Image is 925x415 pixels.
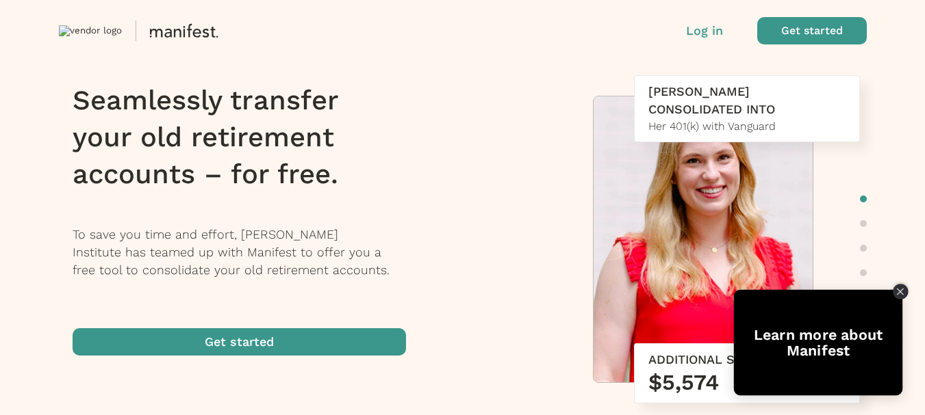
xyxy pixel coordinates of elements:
div: Learn more about Manifest [734,327,903,359]
div: Open Tolstoy widget [734,289,903,395]
h3: $5,574 [648,369,846,396]
img: vendor logo [59,25,122,36]
div: Close Tolstoy widget [893,284,908,299]
img: Meredith [594,96,813,389]
button: vendor logo [59,17,470,44]
p: To save you time and effort, [PERSON_NAME] Institute has teamed up with Manifest to offer you a f... [73,226,424,279]
div: [PERSON_NAME] CONSOLIDATED INTO [648,83,846,118]
div: Tolstoy bubble widget [734,289,903,395]
div: ADDITIONAL SAVINGS* [648,351,846,369]
button: Log in [686,22,723,40]
div: Her 401(k) with Vanguard [648,118,846,135]
button: Get started [73,328,406,356]
button: Get started [757,17,867,44]
div: Open Tolstoy [734,289,903,395]
h1: Seamlessly transfer your old retirement accounts – for free. [73,82,424,193]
